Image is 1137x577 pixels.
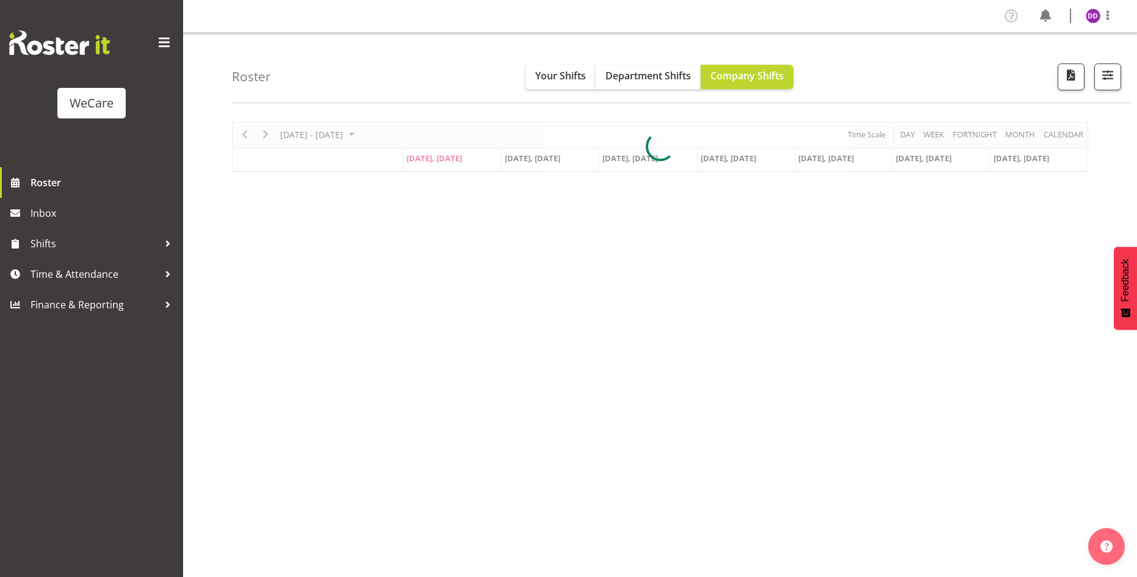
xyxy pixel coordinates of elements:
[232,70,271,84] h4: Roster
[31,204,177,222] span: Inbox
[1058,64,1085,90] button: Download a PDF of the roster according to the set date range.
[1094,64,1121,90] button: Filter Shifts
[605,69,691,82] span: Department Shifts
[31,296,159,314] span: Finance & Reporting
[31,234,159,253] span: Shifts
[701,65,793,89] button: Company Shifts
[1086,9,1100,23] img: demi-dumitrean10946.jpg
[710,69,784,82] span: Company Shifts
[31,265,159,283] span: Time & Attendance
[1120,259,1131,302] span: Feedback
[70,94,114,112] div: WeCare
[31,173,177,192] span: Roster
[525,65,596,89] button: Your Shifts
[9,31,110,55] img: Rosterit website logo
[596,65,701,89] button: Department Shifts
[535,69,586,82] span: Your Shifts
[1114,247,1137,330] button: Feedback - Show survey
[1100,540,1113,553] img: help-xxl-2.png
